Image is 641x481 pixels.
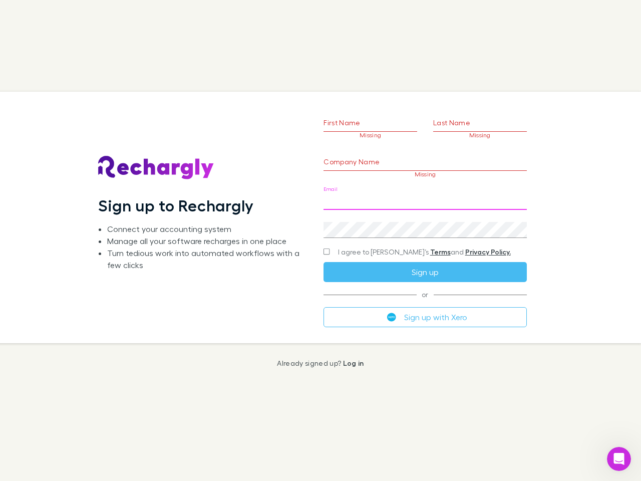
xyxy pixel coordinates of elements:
p: Already signed up? [277,359,364,367]
li: Turn tedious work into automated workflows with a few clicks [107,247,307,271]
h1: Sign up to Rechargly [98,196,254,215]
span: or [324,294,526,295]
button: Sign up with Xero [324,307,526,327]
a: Privacy Policy. [465,248,511,256]
p: Missing [433,132,527,139]
a: Log in [343,359,364,367]
span: I agree to [PERSON_NAME]’s and [338,247,511,257]
p: Missing [324,132,417,139]
iframe: Intercom live chat [607,447,631,471]
li: Manage all your software recharges in one place [107,235,307,247]
img: Xero's logo [387,313,396,322]
img: Rechargly's Logo [98,156,214,180]
p: Missing [324,171,526,178]
a: Terms [430,248,451,256]
button: Sign up [324,262,526,282]
li: Connect your accounting system [107,223,307,235]
label: Email [324,185,337,193]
